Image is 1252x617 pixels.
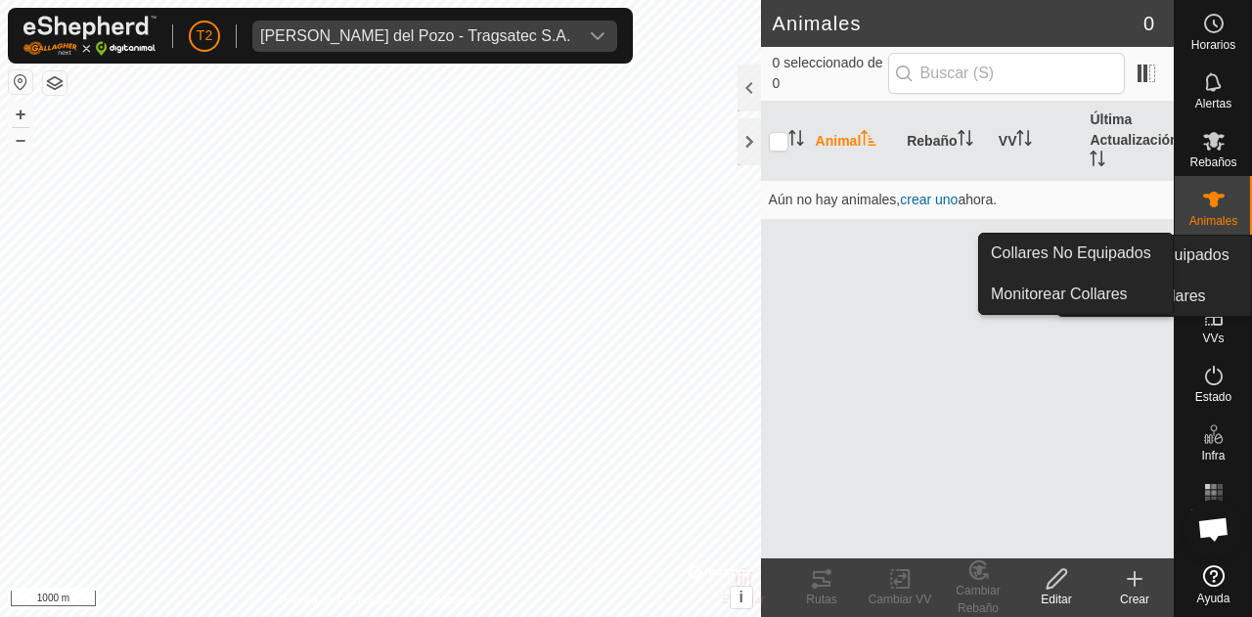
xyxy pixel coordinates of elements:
div: dropdown trigger [578,21,617,52]
button: i [731,587,752,608]
span: Alertas [1195,98,1231,110]
span: T2 [197,25,212,46]
th: Rebaño [899,102,991,181]
p-sorticon: Activar para ordenar [1090,154,1105,169]
th: Animal [808,102,900,181]
span: VVs [1202,332,1224,344]
p-sorticon: Activar para ordenar [958,133,973,149]
a: Collares No Equipados [979,234,1173,273]
div: Editar [1017,591,1095,608]
div: Open chat [1185,500,1243,558]
a: Monitorear Collares [979,275,1173,314]
th: Última Actualización [1082,102,1174,181]
button: – [9,128,32,152]
div: [PERSON_NAME] del Pozo - Tragsatec S.A. [260,28,570,44]
span: Infra [1201,450,1225,462]
input: Buscar (S) [888,53,1125,94]
span: Rebaños [1189,156,1236,168]
span: Estado [1195,391,1231,403]
a: Ayuda [1175,557,1252,612]
th: VV [991,102,1083,181]
a: Contáctenos [416,592,481,609]
a: Política de Privacidad [279,592,391,609]
img: Logo Gallagher [23,16,156,56]
span: i [738,589,742,605]
div: Cambiar VV [861,591,939,608]
span: Mapa de Calor [1180,508,1247,532]
div: Cambiar Rebaño [939,582,1017,617]
button: Capas del Mapa [43,71,67,95]
td: Aún no hay animales, ahora. [761,180,1174,219]
p-sorticon: Activar para ordenar [861,133,876,149]
p-sorticon: Activar para ordenar [788,133,804,149]
span: crear uno [900,192,958,207]
span: Animales [1189,215,1237,227]
span: Horarios [1191,39,1235,51]
span: Eliminar [722,593,764,606]
span: 0 [1143,9,1154,38]
span: Monitorear Collares [991,283,1128,306]
div: Rutas [782,591,861,608]
button: + [9,103,32,126]
p-sorticon: Activar para ordenar [1016,133,1032,149]
span: Ayuda [1197,593,1230,604]
span: 0 seleccionado de 0 [773,53,888,94]
span: Collares No Equipados [991,242,1151,265]
div: Crear [1095,591,1174,608]
span: Oscar Zazo del Pozo - Tragsatec S.A. [252,21,578,52]
h2: Animales [773,12,1143,35]
button: Restablecer Mapa [9,70,32,94]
